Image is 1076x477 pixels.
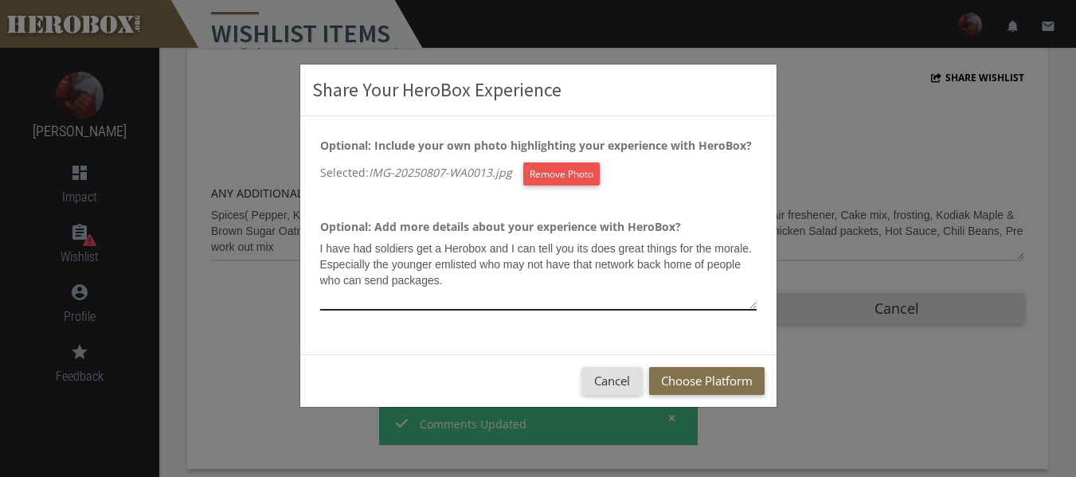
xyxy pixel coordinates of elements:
button: Choose Platform [649,367,765,395]
h3: Share Your HeroBox Experience [312,76,765,104]
i: IMG-20250807-WA0013.jpg [369,166,512,181]
p: Optional: Include your own photo highlighting your experience with HeroBox? [320,136,757,154]
button: Remove Photo [523,162,600,186]
button: Cancel [582,367,642,395]
div: Selected: [320,162,757,186]
p: Optional: Add more details about your experience with HeroBox? [320,217,757,236]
